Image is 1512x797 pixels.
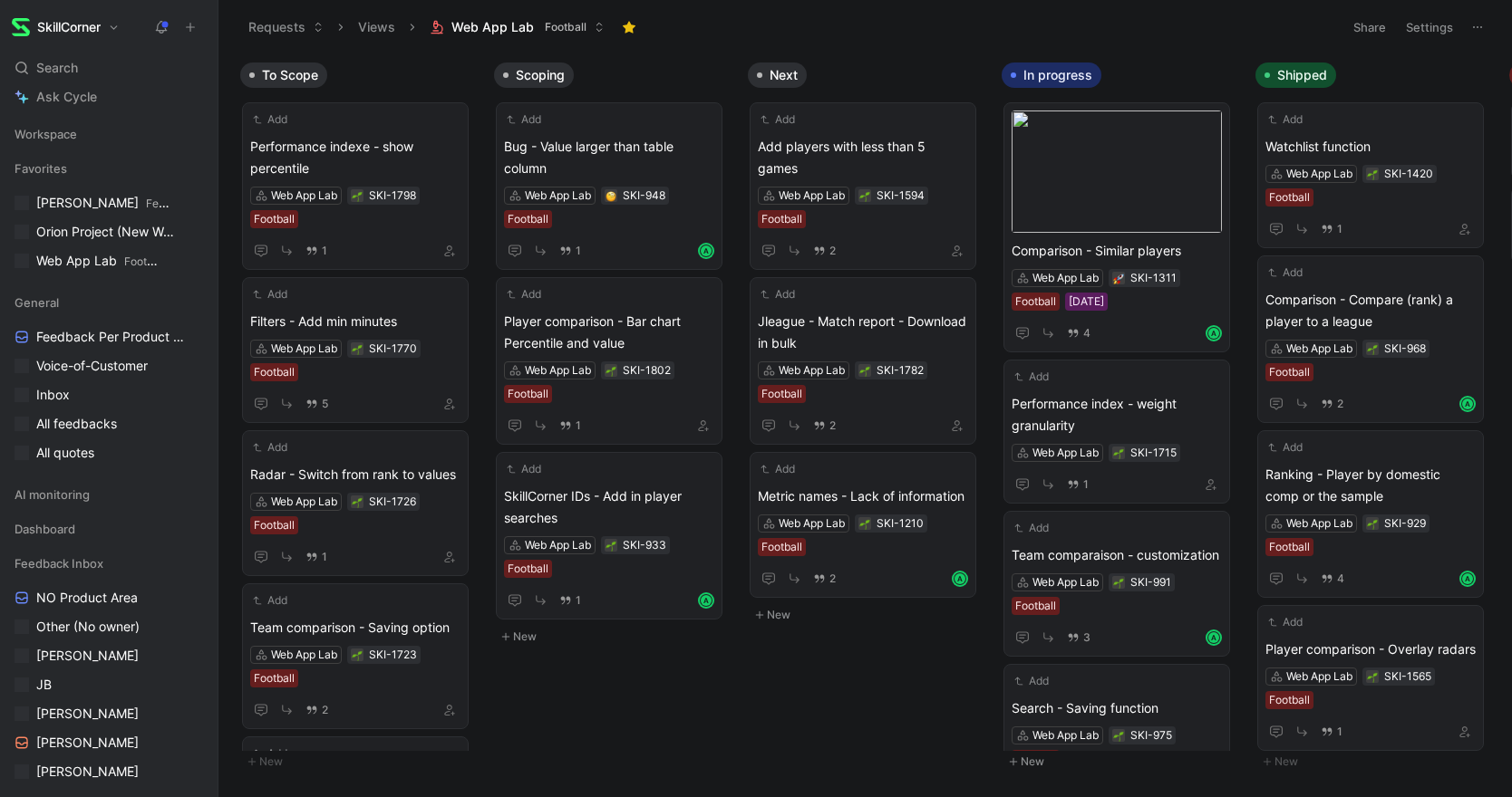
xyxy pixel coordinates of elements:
[1337,573,1344,584] span: 4
[369,340,417,358] div: SKI-1770
[1083,632,1090,643] span: 3
[1257,605,1484,751] a: AddPlayer comparison - Overlay radarsWeb App LabFootball1
[351,189,363,202] button: 🌱
[1337,224,1342,235] span: 1
[748,604,987,626] button: New
[556,241,585,261] button: 1
[623,187,665,205] div: SKI-948
[350,14,403,41] button: Views
[1083,328,1090,339] span: 4
[516,66,565,84] span: Scoping
[36,357,148,375] span: Voice-of-Customer
[758,460,798,478] button: Add
[36,328,187,346] span: Feedback Per Product Area
[7,700,210,727] a: [PERSON_NAME]
[858,517,871,530] button: 🌱
[250,136,460,179] span: Performance indexe - show percentile
[1286,340,1352,358] div: Web App Lab
[242,102,469,270] a: AddPerformance indexe - show percentileWeb App LabFootball1
[605,539,617,552] button: 🌱
[1130,573,1171,591] div: SKI-991
[508,560,548,578] div: Football
[7,481,210,508] div: AI monitoring
[859,366,870,377] img: 🌱
[7,54,210,82] div: Search
[1012,368,1052,386] button: Add
[1002,751,1241,773] button: New
[1317,722,1346,742] button: 1
[779,514,845,533] div: Web App Lab
[271,187,337,205] div: Web App Lab
[250,110,290,129] button: Add
[7,14,124,40] button: SkillCornerSkillCorner
[859,191,870,202] img: 🌱
[1265,264,1305,282] button: Add
[750,102,976,270] a: AddAdd players with less than 5 gamesWeb App LabFootball2
[352,191,363,202] img: 🌱
[1112,447,1125,459] div: 🌱
[1366,168,1379,180] div: 🌱
[858,189,871,202] div: 🌱
[302,700,332,720] button: 2
[605,364,617,377] button: 🌱
[809,569,839,589] button: 2
[1063,475,1092,495] button: 1
[7,729,210,756] a: [PERSON_NAME]
[829,420,836,431] span: 2
[809,241,839,261] button: 2
[15,520,75,538] span: Dashboard
[576,420,581,431] span: 1
[322,705,328,715] span: 2
[36,763,139,781] span: [PERSON_NAME]
[7,352,210,379] a: Voice-of-Customer
[1012,519,1052,537] button: Add
[124,254,165,268] span: Football
[1265,613,1305,631] button: Add
[1265,110,1305,129] button: Add
[1286,165,1352,183] div: Web App Lab
[1032,726,1099,744] div: Web App Lab
[271,340,337,358] div: Web App Lab
[761,385,802,403] div: Football
[508,210,548,228] div: Football
[351,648,363,661] div: 🌱
[1366,670,1379,683] button: 🌱
[1384,667,1431,686] div: SKI-1565
[7,323,210,350] a: Feedback Per Product Area
[351,342,363,355] button: 🌱
[487,54,741,657] div: ScopingNew
[250,617,460,639] span: Team comparison - Saving option
[1248,54,1502,782] div: ShippedNew
[7,410,210,437] a: All feedbacks
[748,62,807,88] button: Next
[250,591,290,610] button: Add
[994,54,1248,782] div: In progressNew
[779,361,845,379] div: Web App Lab
[15,293,59,312] span: General
[504,311,714,354] span: Player comparison - Bar chart Percentile and value
[1317,569,1348,589] button: 4
[1366,342,1379,355] div: 🌱
[7,515,210,543] div: Dashboard
[1207,631,1220,644] div: A
[15,485,90,504] span: AI monitoring
[1003,360,1230,504] a: AddPerformance index - weight granularityWeb App Lab1
[7,189,210,216] a: [PERSON_NAME]Feedback Inbox
[1255,62,1336,88] button: Shipped
[504,460,544,478] button: Add
[1130,444,1177,462] div: SKI-1715
[7,550,210,577] div: Feedback Inbox
[494,626,733,648] button: New
[1317,219,1346,239] button: 1
[504,110,544,129] button: Add
[254,516,295,534] div: Football
[15,125,77,143] span: Workspace
[1265,639,1476,660] span: Player comparison - Overlay radars
[779,187,845,205] div: Web App Lab
[36,618,140,636] span: Other (No owner)
[741,54,994,635] div: NextNew
[7,83,210,110] a: Ask Cycle
[700,245,712,257] div: A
